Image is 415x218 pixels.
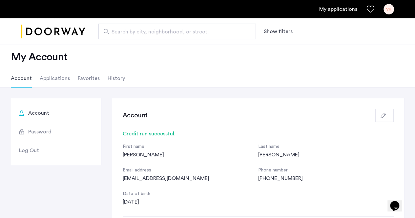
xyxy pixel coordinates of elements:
div: Last name [258,143,394,151]
iframe: chat widget [387,192,408,211]
li: Applications [40,69,70,88]
div: [EMAIL_ADDRESS][DOMAIN_NAME] [123,174,258,182]
span: Account [28,109,49,117]
a: Favorites [366,5,374,13]
div: Phone number [258,167,394,174]
div: VH [384,4,394,14]
span: Search by city, neighborhood, or street. [112,28,238,36]
div: [PHONE_NUMBER] [258,174,394,182]
div: Credit run successful. [123,130,394,138]
span: Log Out [19,147,39,154]
div: [DATE] [123,198,258,206]
button: Show or hide filters [264,28,293,35]
span: Password [28,128,52,136]
a: My application [319,5,357,13]
div: [PERSON_NAME] [123,151,258,159]
div: First name [123,143,258,151]
div: Date of birth [123,190,258,198]
button: button [375,109,394,122]
input: Apartment Search [98,24,256,39]
li: Account [11,69,32,88]
h2: My Account [11,50,405,64]
li: History [108,69,125,88]
a: Cazamio logo [21,19,85,44]
h3: Account [123,111,148,120]
div: Email address [123,167,258,174]
div: [PERSON_NAME] [258,151,394,159]
li: Favorites [78,69,100,88]
img: logo [21,19,85,44]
